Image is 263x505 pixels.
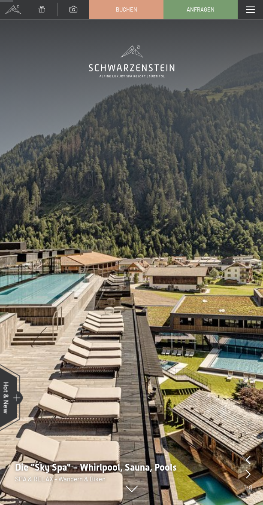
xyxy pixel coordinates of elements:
[3,382,11,413] span: Hot & New
[15,462,177,473] span: Die "Sky Spa" - Whirlpool, Sauna, Pools
[164,0,237,18] a: Anfragen
[246,483,249,492] span: /
[116,6,137,13] span: Buchen
[187,6,215,13] span: Anfragen
[244,483,246,492] span: 1
[15,475,106,483] span: SPA & RELAX - Wandern & Biken
[90,0,163,18] a: Buchen
[249,483,252,492] span: 8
